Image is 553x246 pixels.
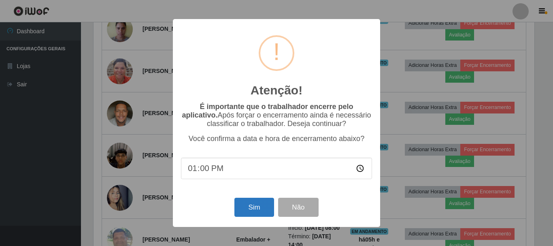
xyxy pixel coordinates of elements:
[251,83,302,98] h2: Atenção!
[181,135,372,143] p: Você confirma a data e hora de encerramento abaixo?
[234,198,274,217] button: Sim
[278,198,318,217] button: Não
[182,103,353,119] b: É importante que o trabalhador encerre pelo aplicativo.
[181,103,372,128] p: Após forçar o encerramento ainda é necessário classificar o trabalhador. Deseja continuar?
